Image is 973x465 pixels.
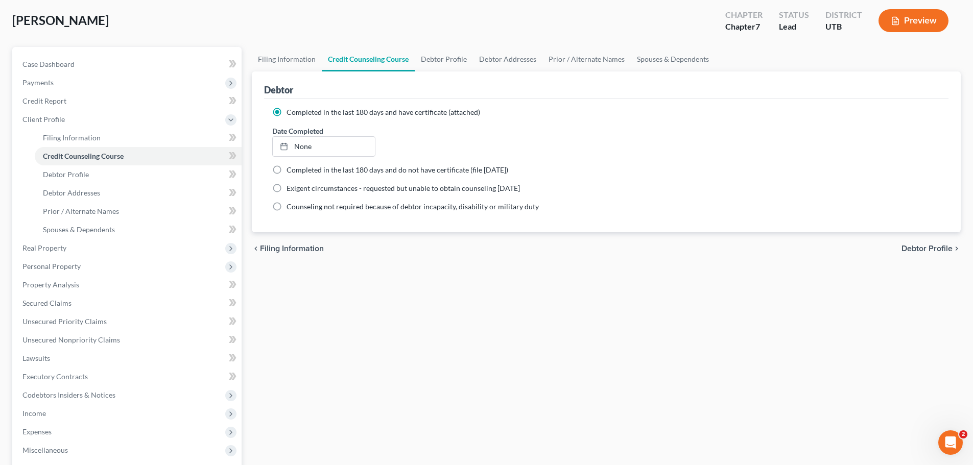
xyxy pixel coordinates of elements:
div: UTB [825,21,862,33]
span: Case Dashboard [22,60,75,68]
a: Spouses & Dependents [35,221,242,239]
span: Completed in the last 180 days and have certificate (attached) [287,108,480,116]
span: Unsecured Priority Claims [22,317,107,326]
a: Unsecured Nonpriority Claims [14,331,242,349]
a: Secured Claims [14,294,242,312]
iframe: Intercom live chat [938,430,963,455]
span: Credit Report [22,96,66,105]
a: Credit Report [14,92,242,110]
span: Lawsuits [22,354,50,362]
span: Spouses & Dependents [43,225,115,234]
a: Debtor Profile [35,165,242,184]
span: Executory Contracts [22,372,88,381]
i: chevron_left [252,244,260,253]
button: Debtor Profile chevron_right [901,244,961,253]
span: 2 [959,430,967,438]
div: Chapter [725,21,763,33]
a: Prior / Alternate Names [35,202,242,221]
span: Property Analysis [22,280,79,289]
span: Secured Claims [22,299,72,307]
a: Credit Counseling Course [322,47,415,71]
span: [PERSON_NAME] [12,13,109,28]
span: Expenses [22,427,52,436]
span: Credit Counseling Course [43,152,124,160]
button: Preview [879,9,948,32]
span: Personal Property [22,262,81,271]
a: Filing Information [35,129,242,147]
label: Date Completed [272,126,323,136]
span: 7 [755,21,760,31]
a: Debtor Addresses [35,184,242,202]
div: Debtor [264,84,293,96]
span: Completed in the last 180 days and do not have certificate (file [DATE]) [287,165,508,174]
a: Lawsuits [14,349,242,368]
a: Credit Counseling Course [35,147,242,165]
span: Prior / Alternate Names [43,207,119,215]
span: Unsecured Nonpriority Claims [22,335,120,344]
a: Spouses & Dependents [631,47,715,71]
a: Case Dashboard [14,55,242,74]
div: Status [779,9,809,21]
div: Lead [779,21,809,33]
div: District [825,9,862,21]
a: None [273,137,374,156]
a: Debtor Profile [415,47,473,71]
a: Filing Information [252,47,322,71]
span: Real Property [22,243,66,252]
span: Client Profile [22,115,65,124]
a: Unsecured Priority Claims [14,312,242,331]
span: Income [22,409,46,418]
i: chevron_right [953,244,961,253]
span: Debtor Profile [901,244,953,253]
span: Codebtors Insiders & Notices [22,390,115,399]
span: Payments [22,78,54,87]
span: Counseling not required because of debtor incapacity, disability or military duty [287,202,539,211]
div: Chapter [725,9,763,21]
a: Prior / Alternate Names [542,47,631,71]
span: Miscellaneous [22,446,68,454]
span: Debtor Profile [43,170,89,179]
a: Property Analysis [14,276,242,294]
span: Debtor Addresses [43,188,100,197]
a: Debtor Addresses [473,47,542,71]
span: Exigent circumstances - requested but unable to obtain counseling [DATE] [287,184,520,192]
button: chevron_left Filing Information [252,244,324,253]
span: Filing Information [43,133,101,142]
span: Filing Information [260,244,324,253]
a: Executory Contracts [14,368,242,386]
